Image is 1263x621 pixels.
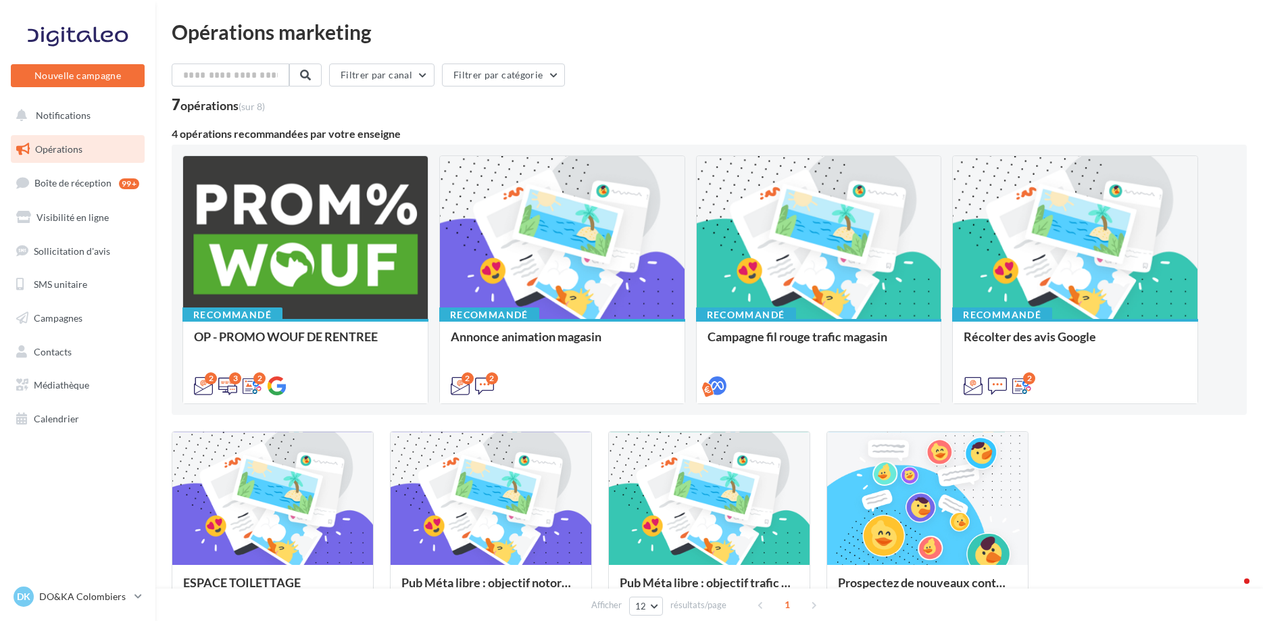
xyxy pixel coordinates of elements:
span: Afficher [591,599,622,612]
span: 1 [776,594,798,616]
span: Médiathèque [34,379,89,391]
span: 12 [635,601,647,612]
button: Filtrer par canal [329,64,435,86]
div: 4 opérations recommandées par votre enseigne [172,128,1247,139]
div: Opérations marketing [172,22,1247,42]
iframe: Intercom live chat [1217,575,1249,607]
span: SMS unitaire [34,278,87,290]
div: 2 [205,372,217,384]
span: résultats/page [670,599,726,612]
a: Campagnes [8,304,147,332]
a: Contacts [8,338,147,366]
div: 99+ [119,178,139,189]
button: Nouvelle campagne [11,64,145,87]
button: 12 [629,597,664,616]
div: Prospectez de nouveaux contacts [838,576,1017,603]
a: Sollicitation d'avis [8,237,147,266]
div: Recommandé [439,307,539,322]
div: Recommandé [952,307,1052,322]
span: Contacts [34,346,72,357]
div: Recommandé [696,307,796,322]
span: Opérations [35,143,82,155]
div: 3 [229,372,241,384]
div: Campagne fil rouge trafic magasin [708,330,931,357]
a: Calendrier [8,405,147,433]
a: Visibilité en ligne [8,203,147,232]
span: Campagnes [34,312,82,324]
a: Opérations [8,135,147,164]
a: Boîte de réception99+ [8,168,147,197]
div: 2 [462,372,474,384]
div: OP - PROMO WOUF DE RENTREE [194,330,417,357]
div: Annonce animation magasin [451,330,674,357]
span: Notifications [36,109,91,121]
a: SMS unitaire [8,270,147,299]
div: 2 [486,372,498,384]
div: 2 [1023,372,1035,384]
span: Sollicitation d'avis [34,245,110,256]
a: DK DO&KA Colombiers [11,584,145,610]
span: (sur 8) [239,101,265,112]
div: opérations [180,99,265,111]
span: DK [17,590,30,603]
div: 2 [253,372,266,384]
div: Récolter des avis Google [964,330,1187,357]
span: Boîte de réception [34,177,112,189]
div: Pub Méta libre : objectif notoriété [401,576,580,603]
div: 7 [172,97,265,112]
span: Calendrier [34,413,79,424]
div: Pub Méta libre : objectif trafic magasin [620,576,799,589]
p: DO&KA Colombiers [39,590,129,603]
a: Médiathèque [8,371,147,399]
div: ESPACE TOILETTAGE [183,576,362,603]
div: Recommandé [182,307,282,322]
button: Notifications [8,101,142,130]
button: Filtrer par catégorie [442,64,565,86]
span: Visibilité en ligne [36,212,109,223]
